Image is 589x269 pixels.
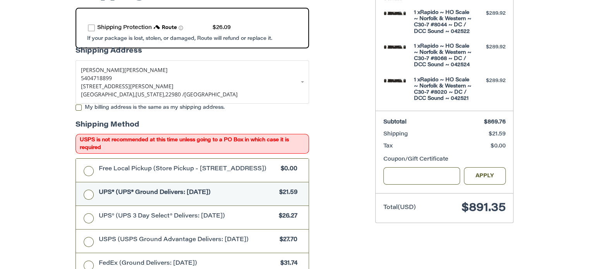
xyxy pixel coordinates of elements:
[276,259,297,268] span: $31.74
[475,43,506,51] div: $289.92
[81,74,112,82] span: 5404718899
[475,77,506,85] div: $289.92
[76,120,139,134] legend: Shipping Method
[414,43,473,69] h4: 1 x Rapido ~ HO Scale ~ Norfolk & Western ~ C30-7 #8068 ~ DC / DCC Sound ~ 042524
[136,91,165,98] span: [US_STATE],
[76,105,309,111] label: My billing address is the same as my shipping address.
[179,26,183,30] span: Learn more
[475,10,506,17] div: $289.92
[99,259,277,268] span: FedEx (Ground Delivers: [DATE])
[277,165,297,174] span: $0.00
[76,60,309,104] a: Enter or select a different address
[275,188,297,197] span: $21.59
[97,25,152,31] span: Shipping Protection
[383,144,393,149] span: Tax
[275,212,297,221] span: $26.27
[87,36,272,41] span: If your package is lost, stolen, or damaged, Route will refund or replace it.
[462,202,506,214] span: $891.35
[464,167,506,185] button: Apply
[99,212,275,221] span: UPS® (UPS 3 Day Select® Delivers: [DATE])
[99,188,276,197] span: UPS® (UPS® Ground Delivers: [DATE])
[165,91,184,98] span: 22980 /
[414,77,473,102] h4: 1 x Rapido ~ HO Scale ~ Norfolk & Western ~ C30-7 #8020 ~ DC / DCC Sound ~ 042521
[383,120,407,125] span: Subtotal
[484,120,506,125] span: $869.76
[414,10,473,35] h4: 1 x Rapido ~ HO Scale ~ Norfolk & Western ~ C30-7 #8044 ~ DC / DCC Sound ~ 042522
[383,167,460,185] input: Gift Certificate or Coupon Code
[99,165,277,174] span: Free Local Pickup (Store Pickup - [STREET_ADDRESS])
[213,24,231,32] div: $26.09
[124,66,168,74] span: [PERSON_NAME]
[276,236,297,245] span: $27.70
[76,46,142,60] legend: Shipping Address
[184,91,238,98] span: [GEOGRAPHIC_DATA]
[383,205,416,211] span: Total (USD)
[489,132,506,137] span: $21.59
[383,132,408,137] span: Shipping
[99,236,276,245] span: USPS (USPS Ground Advantage Delivers: [DATE])
[81,91,136,98] span: [GEOGRAPHIC_DATA],
[88,20,297,36] div: route shipping protection selector element
[81,66,124,74] span: [PERSON_NAME]
[76,134,309,154] span: USPS is not recommended at this time unless going to a PO Box in which case it is required
[81,82,173,90] span: [STREET_ADDRESS][PERSON_NAME]
[383,156,506,164] div: Coupon/Gift Certificate
[491,144,506,149] span: $0.00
